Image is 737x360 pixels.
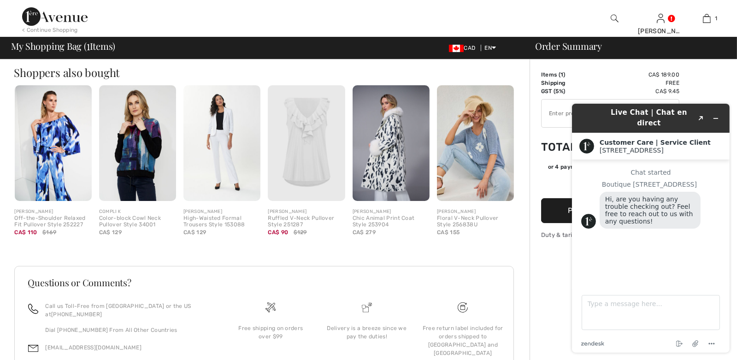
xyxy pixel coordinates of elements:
div: [PERSON_NAME] [183,208,260,215]
span: CA$ 129 [183,229,206,236]
h2: Shoppers also bought [14,67,521,78]
div: [PERSON_NAME] [638,26,683,36]
div: [PERSON_NAME] [437,208,514,215]
span: CA$ 110 [15,229,37,236]
span: $129 [294,228,307,236]
span: CA$ 155 [437,229,460,236]
div: [PERSON_NAME] [268,208,345,215]
img: Ruffled V-Neck Pullover Style 251287 [268,85,345,201]
img: High-Waisted Formal Trousers Style 153088 [183,85,260,201]
span: CAD [449,45,479,51]
td: CA$ 9.45 [591,87,679,95]
span: CA$ 129 [99,229,122,236]
img: Floral V-Neck Pullover Style 256838U [437,85,514,201]
a: 1 [684,13,729,24]
div: High-Waisted Formal Trousers Style 153088 [183,215,260,228]
img: call [28,304,38,314]
td: GST (5%) [541,87,591,95]
div: Chic Animal Print Coat Style 253904 [353,215,430,228]
p: Call us Toll-Free from [GEOGRAPHIC_DATA] or the US at [46,302,212,319]
span: My Shopping Bag ( Items) [12,41,116,51]
iframe: PayPal-paypal [541,174,679,195]
p: Dial [PHONE_NUMBER] From All Other Countries [46,326,212,334]
iframe: Find more information here [565,96,737,360]
div: Delivery is a breeze since we pay the duties! [326,324,407,341]
div: Free shipping on orders over $99 [230,324,311,341]
img: Free shipping on orders over $99 [265,302,276,313]
div: [PERSON_NAME] [15,208,92,215]
div: or 4 payments of with [548,163,679,171]
div: Floral V-Neck Pullover Style 256838U [437,215,514,228]
div: COMPLI K [99,208,176,215]
div: or 4 payments ofCA$ 49.61withSezzle Click to learn more about Sezzle [541,163,679,174]
div: Ruffled V-Neck Pullover Style 251287 [268,215,345,228]
div: Free return label included for orders shipped to [GEOGRAPHIC_DATA] and [GEOGRAPHIC_DATA] [422,324,503,357]
div: Off-the-Shoulder Relaxed Fit Pullover Style 252227 [15,215,92,228]
td: Free [591,79,679,87]
img: 1ère Avenue [22,7,88,26]
td: CA$ 189.00 [591,71,679,79]
span: EN [485,45,496,51]
img: Free shipping on orders over $99 [458,302,468,313]
span: 1 [87,39,90,51]
span: CA$ 90 [268,229,288,236]
img: Chic Animal Print Coat Style 253904 [353,85,430,201]
div: < Continue Shopping [22,26,78,34]
img: search the website [611,13,619,24]
a: [PHONE_NUMBER] [51,311,102,318]
span: Chat [20,6,39,15]
div: Duty & tariff-free | Uninterrupted shipping [541,230,679,239]
span: $169 [42,228,56,236]
img: Off-the-Shoulder Relaxed Fit Pullover Style 252227 [15,85,92,201]
td: Items ( ) [541,71,591,79]
div: [PERSON_NAME] [353,208,430,215]
td: Shipping [541,79,591,87]
a: Sign In [657,14,665,23]
div: Order Summary [524,41,731,51]
img: Delivery is a breeze since we pay the duties! [362,302,372,313]
span: 1 [560,71,563,78]
button: Proceed to Payment [541,198,679,223]
img: Color-block Cowl Neck Pullover Style 34001 [99,85,176,201]
a: [EMAIL_ADDRESS][DOMAIN_NAME] [46,344,142,351]
img: Canadian Dollar [449,45,464,52]
span: 1 [715,14,718,23]
div: Color-block Cowl Neck Pullover Style 34001 [99,215,176,228]
img: My Info [657,13,665,24]
input: Promo code [542,100,654,127]
h3: Questions or Comments? [28,278,500,287]
td: Total [541,131,591,163]
img: email [28,343,38,354]
img: My Bag [703,13,711,24]
span: CA$ 279 [353,229,376,236]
